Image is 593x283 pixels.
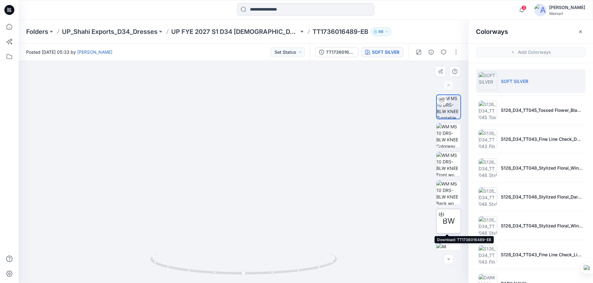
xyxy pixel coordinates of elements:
[478,158,497,177] img: S126_D34_TT048_Stylized Floral_Winter White_64cm
[361,47,403,57] button: SOFT SILVER
[436,243,461,256] img: All colorways
[501,251,583,258] p: S126_D34_TT043_Fine Line Check_Light Cappuccino_3.11in
[443,216,455,227] span: BW
[476,28,508,35] h2: Colorways
[501,107,583,113] p: S126_D34_TT045_Tossed Flower_Black Soot_8cm
[326,49,355,56] div: TT1736016489-EB
[478,72,497,90] img: SOFT SILVER
[534,4,547,16] img: avatar
[501,136,583,142] p: S126_D34_TT043_Fine Line Check_Dark Navy_3.11in (3)
[77,49,112,55] a: [PERSON_NAME]
[501,165,583,171] p: S126_D34_TT048_Stylized Floral_Winter White_64cm
[436,123,461,148] img: WM MS 10 DRS-BLW KNEE Colorway wo Avatar
[313,27,368,36] p: TT1736016489-EB
[478,216,497,235] img: S126_D34_TT048_Stylized Floral_Wine Punch_64cm
[26,49,112,55] span: Posted [DATE] 05:33 by
[478,101,497,119] img: S126_D34_TT045_Tossed Flower_Black Soot_8cm
[372,49,399,56] div: SOFT SILVER
[521,5,526,10] span: 3
[501,78,528,84] p: SOFT SILVER
[436,152,461,176] img: WM MS 10 DRS-BLW KNEE Front wo Avatar
[62,27,158,36] a: UP_Shahi Exports_D34_Dresses
[171,27,299,36] a: UP FYE 2027 S1 D34 [DEMOGRAPHIC_DATA] Dresses
[371,27,391,36] button: 66
[436,180,461,205] img: WM MS 10 DRS-BLW KNEE Back wo Avatar
[426,47,436,57] button: Details
[501,222,583,229] p: S126_D34_TT048_Stylized Floral_Wine Punch_64cm
[315,47,359,57] button: TT1736016489-EB
[501,194,583,200] p: S126_D34_TT048_Stylized Floral_Dark Navy_64cm
[549,4,585,11] div: [PERSON_NAME]
[478,130,497,148] img: S126_D34_TT043_Fine Line Check_Dark Navy_3.11in (3)
[549,11,585,16] div: Walmart
[478,187,497,206] img: S126_D34_TT048_Stylized Floral_Dark Navy_64cm
[379,28,384,35] p: 66
[26,27,48,36] a: Folders
[437,95,460,119] img: WM MS 10 DRS-BLW KNEE Turntable with Avatar
[478,245,497,264] img: S126_D34_TT043_Fine Line Check_Light Cappuccino_3.11in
